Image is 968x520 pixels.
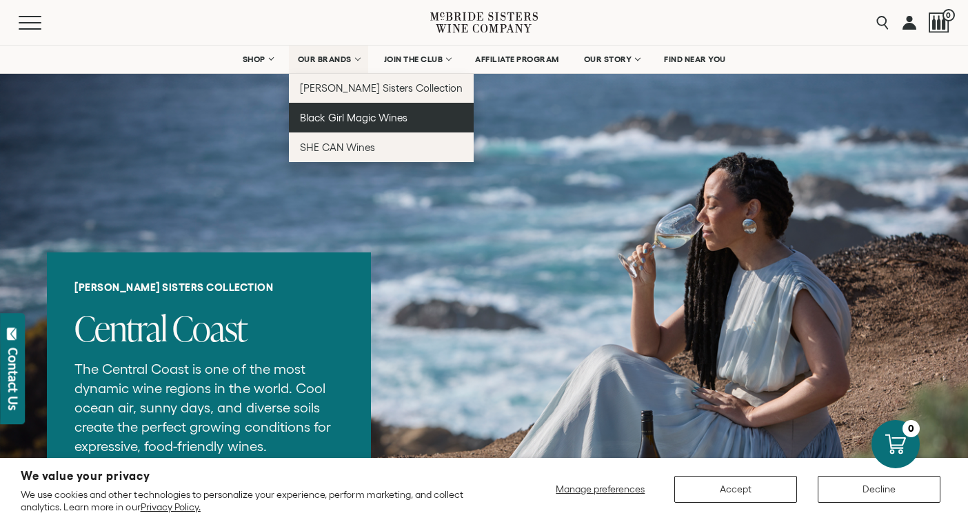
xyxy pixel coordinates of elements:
a: Privacy Policy. [141,501,201,512]
h6: [PERSON_NAME] Sisters Collection [74,281,343,294]
span: JOIN THE CLUB [384,54,443,64]
h2: We value your privacy [21,470,501,482]
span: Black Girl Magic Wines [300,112,407,123]
span: OUR STORY [584,54,632,64]
span: AFFILIATE PROGRAM [475,54,559,64]
a: AFFILIATE PROGRAM [466,46,568,73]
a: OUR STORY [575,46,649,73]
a: Black Girl Magic Wines [289,103,474,132]
a: JOIN THE CLUB [375,46,460,73]
a: [PERSON_NAME] Sisters Collection [289,73,474,103]
button: Mobile Menu Trigger [19,16,68,30]
span: FIND NEAR YOU [664,54,726,64]
span: Central [74,304,167,352]
p: The Central Coast is one of the most dynamic wine regions in the world. Cool ocean air, sunny day... [74,359,343,456]
button: Manage preferences [547,476,654,503]
div: 0 [903,420,920,437]
a: OUR BRANDS [289,46,368,73]
button: Decline [818,476,940,503]
span: SHOP [243,54,266,64]
a: FIND NEAR YOU [655,46,735,73]
span: Coast [172,304,247,352]
span: SHE CAN Wines [300,141,375,153]
a: SHOP [234,46,282,73]
span: [PERSON_NAME] Sisters Collection [300,82,463,94]
span: Manage preferences [556,483,645,494]
p: We use cookies and other technologies to personalize your experience, perform marketing, and coll... [21,488,501,513]
div: Contact Us [6,348,20,410]
span: OUR BRANDS [298,54,352,64]
button: Accept [674,476,797,503]
span: 0 [942,9,955,21]
a: SHE CAN Wines [289,132,474,162]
